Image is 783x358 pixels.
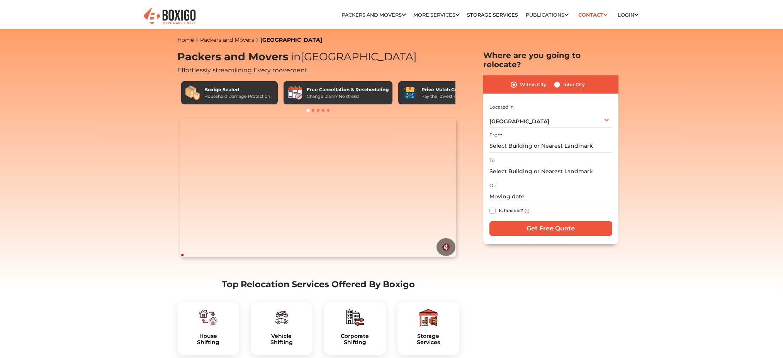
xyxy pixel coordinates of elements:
div: Boxigo Sealed [204,86,270,93]
a: VehicleShifting [257,333,306,346]
h2: Top Relocation Services Offered By Boxigo [177,279,459,290]
a: CorporateShifting [330,333,380,346]
input: Moving date [489,190,612,203]
span: [GEOGRAPHIC_DATA] [288,50,417,63]
h5: Vehicle Shifting [257,333,306,346]
span: in [291,50,301,63]
a: Publications [526,12,569,18]
label: Inter City [563,80,585,89]
img: Boxigo [143,7,197,26]
a: Home [177,36,194,43]
label: Is flexible? [499,206,523,214]
a: More services [413,12,460,18]
label: Within City [520,80,546,89]
a: Storage Services [467,12,518,18]
label: To [489,157,495,164]
img: info [525,209,529,213]
label: Located in [489,104,514,111]
button: 🔇 [437,238,455,256]
h5: Storage Services [404,333,453,346]
img: Free Cancellation & Rescheduling [287,85,303,101]
img: Boxigo Sealed [185,85,200,101]
img: boxigo_packers_and_movers_plan [199,308,217,327]
input: Select Building or Nearest Landmark [489,139,612,153]
a: Contact [576,9,610,21]
div: Pay the lowest. Guaranteed! [421,93,480,100]
h5: Corporate Shifting [330,333,380,346]
a: StorageServices [404,333,453,346]
img: boxigo_packers_and_movers_plan [272,308,291,327]
label: From [489,131,503,138]
a: HouseShifting [183,333,233,346]
a: Packers and Movers [200,36,254,43]
label: On [489,182,496,189]
div: Change plans? No stress! [307,93,389,100]
input: Select Building or Nearest Landmark [489,165,612,178]
video: Your browser does not support the video tag. [180,119,456,257]
input: Get Free Quote [489,221,612,236]
img: Price Match Guarantee [402,85,418,101]
div: Free Cancellation & Rescheduling [307,86,389,93]
img: boxigo_packers_and_movers_plan [346,308,364,327]
h1: Packers and Movers [177,51,459,63]
div: Household Damage Protection [204,93,270,100]
img: boxigo_packers_and_movers_plan [419,308,438,327]
div: Price Match Guarantee [421,86,480,93]
a: [GEOGRAPHIC_DATA] [260,36,322,43]
a: Login [618,12,639,18]
span: [GEOGRAPHIC_DATA] [489,118,549,125]
h5: House Shifting [183,333,233,346]
h2: Where are you going to relocate? [483,51,618,69]
span: Effortlessly streamlining Every movement. [177,66,309,74]
a: Packers and Movers [342,12,406,18]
